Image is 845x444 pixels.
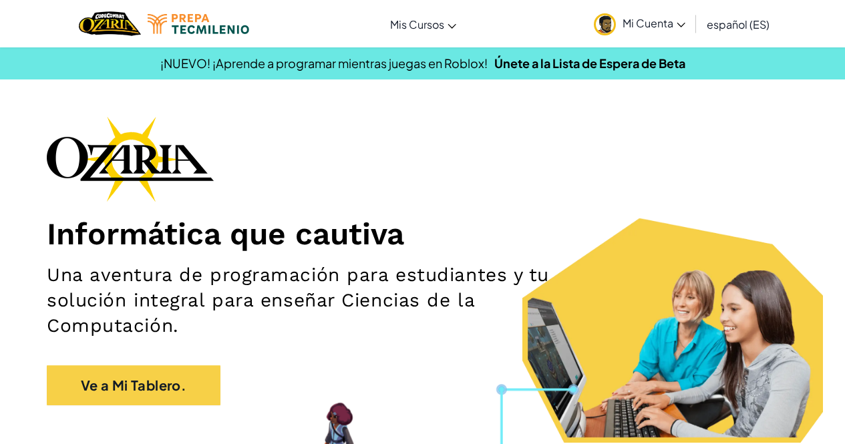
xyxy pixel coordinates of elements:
[79,10,141,37] img: Home
[47,262,550,339] h2: Una aventura de programación para estudiantes y tu solución integral para enseñar Ciencias de la ...
[47,215,798,252] h1: Informática que cautiva
[390,17,444,31] span: Mis Cursos
[47,116,214,202] img: Ozaria branding logo
[623,16,685,30] span: Mi Cuenta
[148,14,249,34] img: Tecmilenio logo
[494,55,685,71] a: Únete a la Lista de Espera de Beta
[47,365,220,405] a: Ve a Mi Tablero.
[160,55,488,71] span: ¡NUEVO! ¡Aprende a programar mientras juegas en Roblox!
[383,6,463,42] a: Mis Cursos
[707,17,770,31] span: español (ES)
[594,13,616,35] img: avatar
[700,6,776,42] a: español (ES)
[587,3,692,45] a: Mi Cuenta
[79,10,141,37] a: Ozaria by CodeCombat logo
